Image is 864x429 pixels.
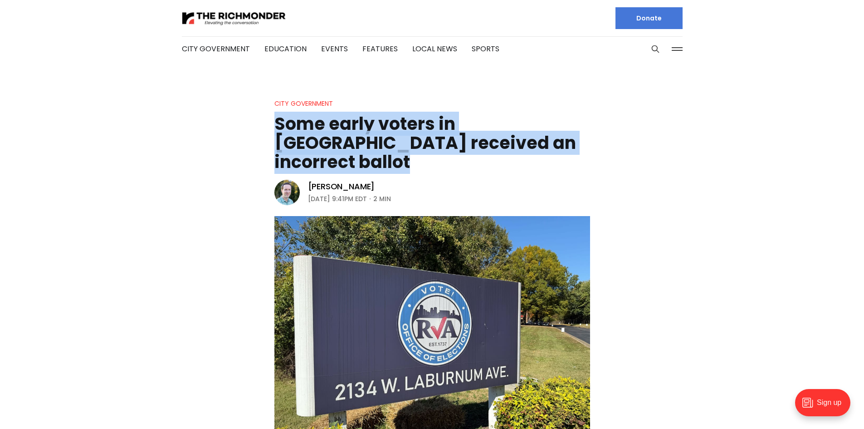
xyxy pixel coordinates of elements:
button: Search this site [649,42,662,56]
a: Features [362,44,398,54]
time: [DATE] 9:41PM EDT [308,193,367,204]
a: City Government [182,44,250,54]
a: Donate [615,7,683,29]
a: Education [264,44,307,54]
img: The Richmonder [182,10,286,26]
img: Michael Phillips [274,180,300,205]
a: [PERSON_NAME] [308,181,375,192]
a: City Government [274,99,333,108]
h1: Some early voters in [GEOGRAPHIC_DATA] received an incorrect ballot [274,114,590,172]
a: Sports [472,44,499,54]
a: Events [321,44,348,54]
span: 2 min [373,193,391,204]
a: Local News [412,44,457,54]
iframe: portal-trigger [787,385,864,429]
